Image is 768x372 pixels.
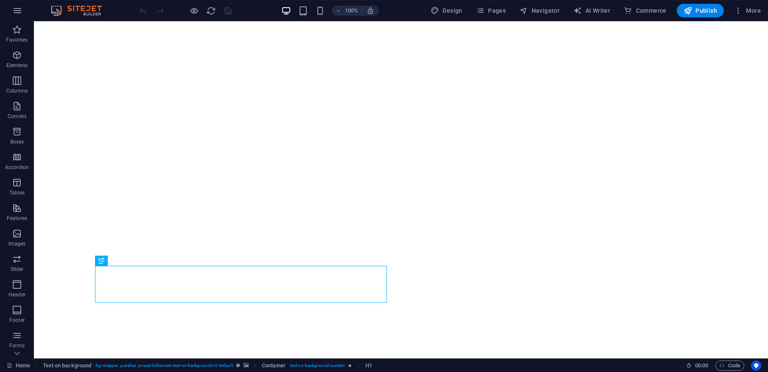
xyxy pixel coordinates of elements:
[95,361,233,371] span: . bg-wrapper .parallax .preset-fullscreen-text-on-background-v2-default
[6,62,28,69] p: Elements
[367,7,374,14] i: On resize automatically adjust zoom level to fit chosen device.
[686,361,709,371] h6: Session time
[262,361,286,371] span: Click to select. Double-click to edit
[8,113,26,120] p: Content
[573,6,610,15] span: AI Writer
[6,37,28,43] p: Favorites
[431,6,462,15] span: Design
[332,6,362,16] button: 100%
[719,361,740,371] span: Code
[734,6,761,15] span: More
[427,4,466,17] div: Design (Ctrl+Alt+Y)
[244,363,249,368] i: This element contains a background
[620,4,670,17] button: Commerce
[751,361,761,371] button: Usercentrics
[473,4,509,17] button: Pages
[8,291,25,298] p: Header
[11,266,24,273] p: Slider
[8,240,26,247] p: Images
[715,361,744,371] button: Code
[5,164,29,171] p: Accordion
[9,189,25,196] p: Tables
[427,4,466,17] button: Design
[348,363,352,368] i: Element contains an animation
[516,4,563,17] button: Navigator
[701,362,702,369] span: :
[695,361,708,371] span: 00 00
[7,361,30,371] a: Click to cancel selection. Double-click to open Pages
[677,4,724,17] button: Publish
[236,363,240,368] i: This element is a customizable preset
[49,6,112,16] img: Editor Logo
[731,4,764,17] button: More
[570,4,614,17] button: AI Writer
[289,361,345,371] span: . text-on-background-content
[43,361,92,371] span: Click to select. Double-click to edit
[365,361,372,371] span: Click to select. Double-click to edit
[206,6,216,16] i: Reload page
[345,6,358,16] h6: 100%
[7,215,27,222] p: Features
[476,6,506,15] span: Pages
[10,138,24,145] p: Boxes
[6,87,28,94] p: Columns
[9,342,25,349] p: Forms
[624,6,667,15] span: Commerce
[684,6,717,15] span: Publish
[43,361,372,371] nav: breadcrumb
[9,317,25,324] p: Footer
[519,6,560,15] span: Navigator
[206,6,216,16] button: reload
[189,6,199,16] button: Click here to leave preview mode and continue editing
